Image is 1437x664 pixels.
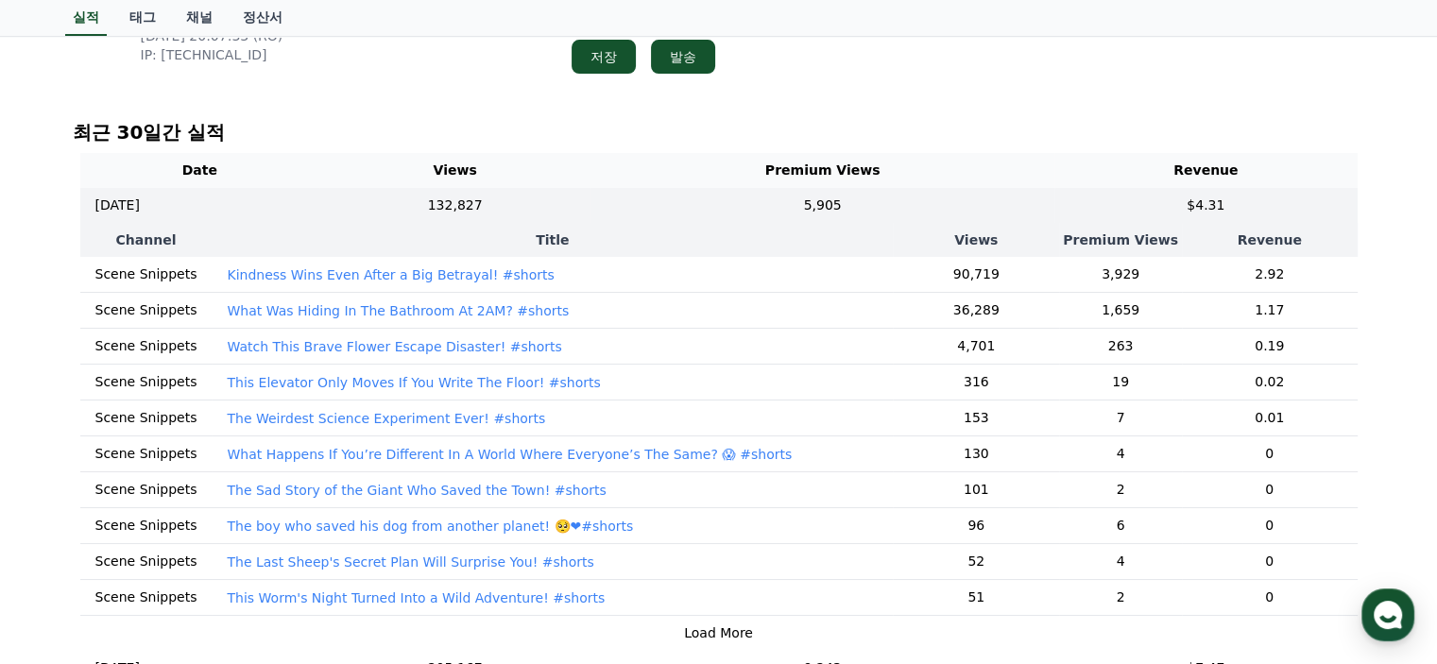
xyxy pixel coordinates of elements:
td: Scene Snippets [80,436,213,472]
p: 최근 30일간 실적 [73,119,1365,145]
button: What Was Hiding In The Bathroom At 2AM? #shorts [227,301,569,320]
td: 4,701 [893,329,1059,365]
th: Premium Views [590,153,1054,188]
td: 90,719 [893,257,1059,293]
span: Settings [280,536,326,551]
td: 263 [1059,329,1182,365]
th: Revenue [1182,223,1358,257]
th: Channel [80,223,213,257]
td: 2.92 [1182,257,1358,293]
td: 1.17 [1182,293,1358,329]
td: Scene Snippets [80,293,213,329]
td: 1,659 [1059,293,1182,329]
button: Kindness Wins Even After a Big Betrayal! #shorts [227,265,554,284]
td: 101 [893,472,1059,508]
td: 0 [1182,436,1358,472]
td: 4 [1059,544,1182,580]
td: 4 [1059,436,1182,472]
td: 2 [1059,580,1182,616]
td: 0 [1182,472,1358,508]
td: 51 [893,580,1059,616]
button: Watch This Brave Flower Escape Disaster! #shorts [227,337,561,356]
td: Scene Snippets [80,329,213,365]
td: 0 [1182,508,1358,544]
td: Scene Snippets [80,472,213,508]
td: 0 [1182,544,1358,580]
td: Scene Snippets [80,580,213,616]
button: What Happens If You’re Different In A World Where Everyone’s The Same? 😱 #shorts [227,445,792,464]
td: 52 [893,544,1059,580]
button: The Sad Story of the Giant Who Saved the Town! #shorts [227,481,606,500]
button: Load More [684,623,753,643]
button: This Elevator Only Moves If You Write The Floor! #shorts [227,373,600,392]
th: Premium Views [1059,223,1182,257]
td: 153 [893,400,1059,436]
span: Messages [157,536,213,552]
button: This Worm's Night Turned Into a Wild Adventure! #shorts [227,588,605,607]
td: Scene Snippets [80,400,213,436]
a: Home [6,507,125,554]
td: 6 [1059,508,1182,544]
td: 0.01 [1182,400,1358,436]
td: $4.31 [1054,188,1358,223]
button: 저장 [572,40,636,74]
td: 96 [893,508,1059,544]
a: Settings [244,507,363,554]
p: [DATE] [95,196,140,215]
td: 19 [1059,365,1182,400]
button: The Weirdest Science Experiment Ever! #shorts [227,409,545,428]
td: 5,905 [590,188,1054,223]
td: 36,289 [893,293,1059,329]
th: Views [893,223,1059,257]
td: 0 [1182,580,1358,616]
p: IP: [TECHNICAL_ID] [141,45,438,64]
td: 0.02 [1182,365,1358,400]
a: Messages [125,507,244,554]
th: Title [212,223,893,257]
td: Scene Snippets [80,365,213,400]
th: Revenue [1054,153,1358,188]
td: 0.19 [1182,329,1358,365]
th: Views [319,153,590,188]
td: 2 [1059,472,1182,508]
td: 316 [893,365,1059,400]
button: The Last Sheep's Secret Plan Will Surprise You! #shorts [227,553,593,571]
th: Date [80,153,320,188]
button: The boy who saved his dog from another planet! 🥺❤#shorts [227,517,633,536]
td: 130 [893,436,1059,472]
td: 3,929 [1059,257,1182,293]
td: 132,827 [319,188,590,223]
td: 7 [1059,400,1182,436]
span: Home [48,536,81,551]
td: Scene Snippets [80,508,213,544]
td: Scene Snippets [80,544,213,580]
td: Scene Snippets [80,257,213,293]
button: 발송 [651,40,715,74]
